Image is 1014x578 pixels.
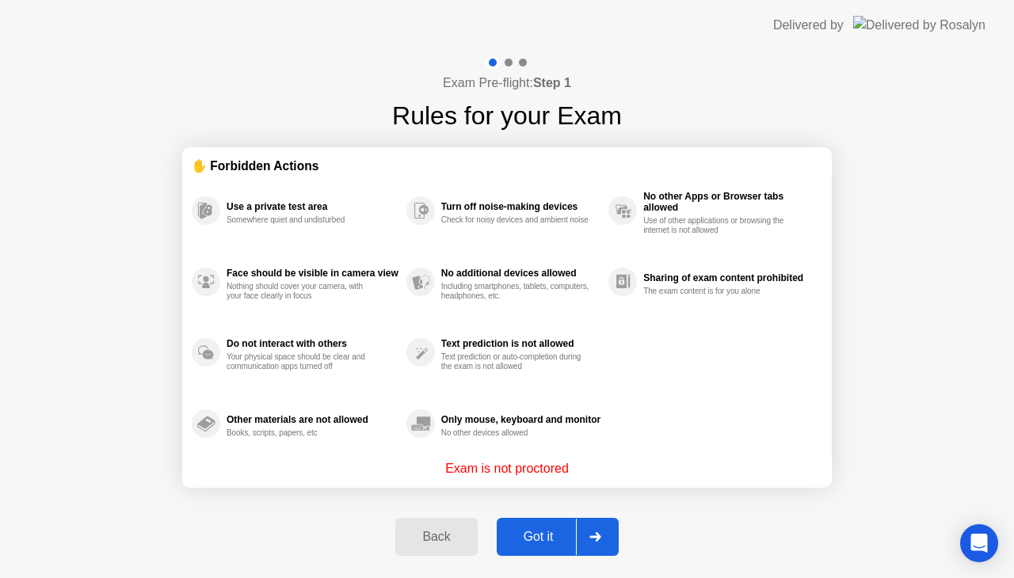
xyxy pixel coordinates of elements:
[643,287,793,296] div: The exam content is for you alone
[395,518,477,556] button: Back
[227,414,398,425] div: Other materials are not allowed
[533,76,571,89] b: Step 1
[441,338,600,349] div: Text prediction is not allowed
[227,352,376,371] div: Your physical space should be clear and communication apps turned off
[960,524,998,562] div: Open Intercom Messenger
[227,215,376,225] div: Somewhere quiet and undisturbed
[227,282,376,301] div: Nothing should cover your camera, with your face clearly in focus
[643,272,814,283] div: Sharing of exam content prohibited
[227,201,398,212] div: Use a private test area
[441,414,600,425] div: Only mouse, keyboard and monitor
[445,459,569,478] p: Exam is not proctored
[497,518,619,556] button: Got it
[441,268,600,279] div: No additional devices allowed
[392,97,622,135] h1: Rules for your Exam
[441,282,591,301] div: Including smartphones, tablets, computers, headphones, etc.
[441,352,591,371] div: Text prediction or auto-completion during the exam is not allowed
[441,201,600,212] div: Turn off noise-making devices
[501,530,576,544] div: Got it
[643,216,793,235] div: Use of other applications or browsing the internet is not allowed
[400,530,472,544] div: Back
[227,428,376,438] div: Books, scripts, papers, etc
[441,215,591,225] div: Check for noisy devices and ambient noise
[773,16,844,35] div: Delivered by
[443,74,571,93] h4: Exam Pre-flight:
[853,16,985,34] img: Delivered by Rosalyn
[441,428,591,438] div: No other devices allowed
[227,338,398,349] div: Do not interact with others
[227,268,398,279] div: Face should be visible in camera view
[192,157,822,175] div: ✋ Forbidden Actions
[643,191,814,213] div: No other Apps or Browser tabs allowed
